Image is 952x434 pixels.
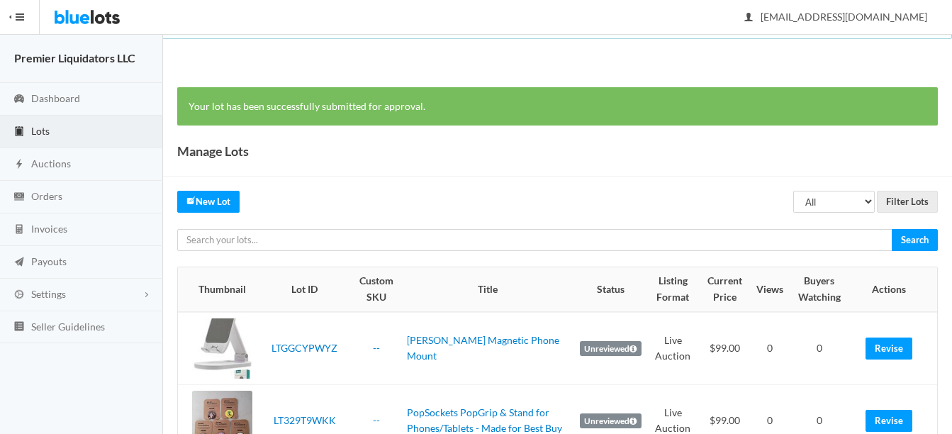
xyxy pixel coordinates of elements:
a: createNew Lot [177,191,240,213]
p: Your lot has been successfully submitted for approval. [189,99,926,115]
input: Filter Lots [877,191,938,213]
ion-icon: paper plane [12,256,26,269]
th: Views [751,267,789,311]
ion-icon: create [186,196,196,205]
ion-icon: cash [12,191,26,204]
td: $99.00 [699,312,751,385]
span: Seller Guidelines [31,321,105,333]
th: Thumbnail [178,267,258,311]
td: Live Auction [647,312,699,385]
input: Search your lots... [177,229,892,251]
label: Unreviewed [580,413,642,429]
th: Buyers Watching [789,267,849,311]
a: Revise [866,410,912,432]
span: Dashboard [31,92,80,104]
th: Lot ID [258,267,352,311]
a: -- [373,342,380,354]
a: -- [373,414,380,426]
a: Revise [866,338,912,360]
strong: Premier Liquidators LLC [14,51,135,65]
span: Invoices [31,223,67,235]
a: [PERSON_NAME] Magnetic Phone Mount [407,334,559,362]
td: 0 [751,312,789,385]
th: Current Price [699,267,751,311]
th: Title [401,267,574,311]
ion-icon: calculator [12,223,26,237]
ion-icon: clipboard [12,126,26,139]
a: LTGGCYPWYZ [271,342,337,354]
span: Lots [31,125,50,137]
span: Payouts [31,255,67,267]
ion-icon: person [741,11,756,25]
span: Auctions [31,157,71,169]
a: LT329T9WKK [274,414,336,426]
ion-icon: speedometer [12,93,26,106]
ion-icon: list box [12,321,26,334]
th: Actions [849,267,937,311]
label: Unreviewed [580,341,642,357]
span: [EMAIL_ADDRESS][DOMAIN_NAME] [745,11,927,23]
ion-icon: cog [12,289,26,302]
td: 0 [789,312,849,385]
span: Settings [31,288,66,300]
input: Search [892,229,938,251]
th: Custom SKU [352,267,401,311]
h1: Manage Lots [177,140,249,162]
th: Listing Format [647,267,699,311]
ion-icon: flash [12,158,26,172]
th: Status [574,267,647,311]
span: Orders [31,190,62,202]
